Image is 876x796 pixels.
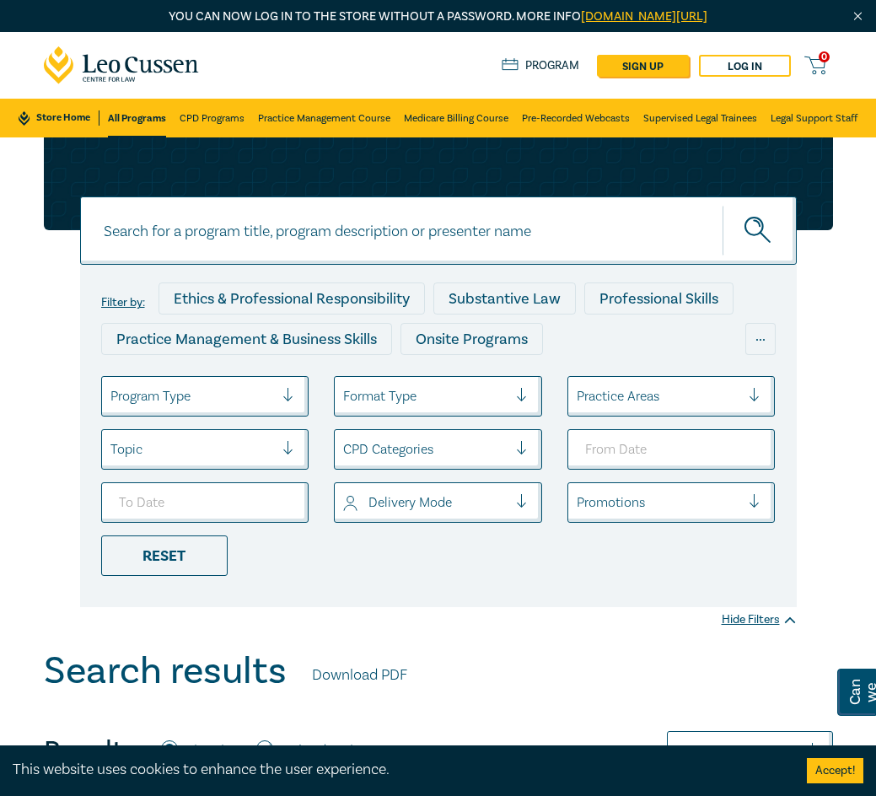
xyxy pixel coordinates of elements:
a: Practice Management Course [258,99,390,137]
a: Store Home [19,110,99,126]
div: Live Streamed Conferences and Intensives [371,363,689,395]
a: Supervised Legal Trainees [643,99,757,137]
input: select [343,440,347,459]
div: Live Streamed One Hour Seminars [101,363,363,395]
div: ... [745,323,776,355]
a: Download PDF [312,664,407,686]
input: From Date [567,429,776,470]
a: sign up [597,55,689,77]
div: Hide Filters [722,611,797,628]
h4: Results [44,734,137,768]
h1: Search results [44,649,287,693]
input: select [577,493,580,512]
a: CPD Programs [180,99,245,137]
div: Professional Skills [584,282,734,315]
a: Legal Support Staff [771,99,857,137]
label: Filter by: [101,296,145,309]
a: Program [502,58,580,73]
div: Reset [101,535,228,576]
button: Accept cookies [807,758,863,783]
input: Search for a program title, program description or presenter name [80,196,797,265]
input: select [577,387,580,406]
div: Onsite Programs [400,323,543,355]
input: To Date [101,482,309,523]
label: Calendar view [282,740,372,762]
div: Practice Management & Business Skills [101,323,392,355]
input: select [343,387,347,406]
div: Substantive Law [433,282,576,315]
span: 0 [819,51,830,62]
a: Pre-Recorded Webcasts [522,99,630,137]
a: Medicare Billing Course [404,99,508,137]
a: All Programs [108,99,166,137]
input: select [110,387,114,406]
span: Sort by: [619,742,658,761]
input: Sort by [676,742,680,761]
img: Close [851,9,865,24]
a: Log in [699,55,791,77]
a: [DOMAIN_NAME][URL] [581,8,707,24]
input: select [110,440,114,459]
p: You can now log in to the store without a password. More info [44,8,833,26]
div: Ethics & Professional Responsibility [159,282,425,315]
input: select [343,493,347,512]
label: List view [186,740,243,762]
div: This website uses cookies to enhance the user experience. [13,759,782,781]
